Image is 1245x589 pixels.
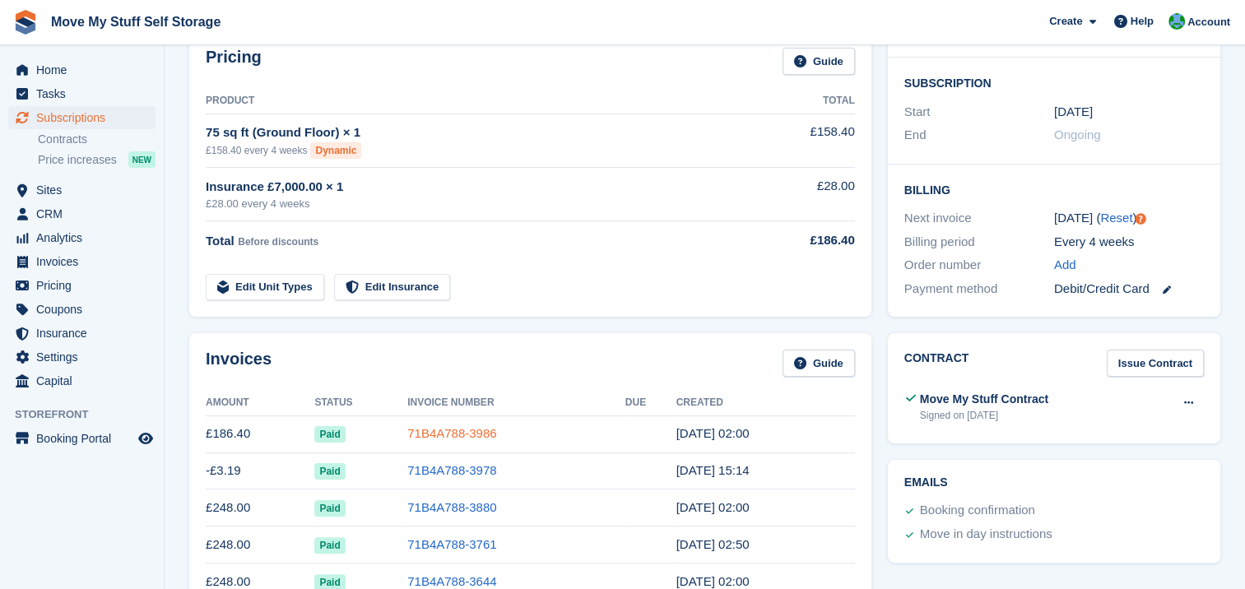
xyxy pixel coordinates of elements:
[676,537,750,551] time: 2025-08-01 01:50:20 UTC
[36,106,135,129] span: Subscriptions
[407,537,496,551] a: 71B4A788-3761
[8,298,156,321] a: menu
[904,233,1054,252] div: Billing period
[676,390,855,416] th: Created
[314,426,345,443] span: Paid
[904,181,1204,197] h2: Billing
[8,82,156,105] a: menu
[904,350,969,377] h2: Contract
[1168,13,1185,30] img: Dan
[206,390,314,416] th: Amount
[920,525,1052,545] div: Move in day instructions
[904,209,1054,228] div: Next invoice
[36,322,135,345] span: Insurance
[920,391,1048,408] div: Move My Stuff Contract
[206,350,272,377] h2: Invoices
[8,250,156,273] a: menu
[904,256,1054,275] div: Order number
[36,82,135,105] span: Tasks
[755,114,855,167] td: £158.40
[8,58,156,81] a: menu
[1107,350,1204,377] a: Issue Contract
[206,88,755,114] th: Product
[13,10,38,35] img: stora-icon-8386f47178a22dfd0bd8f6a31ec36ba5ce8667c1dd55bd0f319d3a0aa187defe.svg
[36,369,135,392] span: Capital
[206,48,262,75] h2: Pricing
[407,390,625,416] th: Invoice Number
[904,126,1054,145] div: End
[206,452,314,489] td: -£3.19
[625,390,676,416] th: Due
[8,106,156,129] a: menu
[904,280,1054,299] div: Payment method
[920,501,1035,521] div: Booking confirmation
[206,415,314,452] td: £186.40
[136,429,156,448] a: Preview store
[206,274,324,301] a: Edit Unit Types
[755,231,855,250] div: £186.40
[310,142,361,159] div: Dynamic
[314,537,345,554] span: Paid
[238,236,318,248] span: Before discounts
[1054,256,1076,275] a: Add
[1049,13,1082,30] span: Create
[36,179,135,202] span: Sites
[206,178,755,197] div: Insurance £7,000.00 × 1
[8,274,156,297] a: menu
[783,48,855,75] a: Guide
[1133,211,1148,226] div: Tooltip anchor
[314,500,345,517] span: Paid
[1054,128,1101,141] span: Ongoing
[206,142,755,159] div: £158.40 every 4 weeks
[206,489,314,526] td: £248.00
[206,196,755,212] div: £28.00 every 4 weeks
[920,408,1048,423] div: Signed on [DATE]
[36,226,135,249] span: Analytics
[8,202,156,225] a: menu
[407,426,496,440] a: 71B4A788-3986
[38,132,156,147] a: Contracts
[1054,233,1204,252] div: Every 4 weeks
[36,298,135,321] span: Coupons
[783,350,855,377] a: Guide
[1187,14,1230,30] span: Account
[36,346,135,369] span: Settings
[904,74,1204,90] h2: Subscription
[904,103,1054,122] div: Start
[755,168,855,221] td: £28.00
[36,274,135,297] span: Pricing
[44,8,227,35] a: Move My Stuff Self Storage
[8,179,156,202] a: menu
[314,463,345,480] span: Paid
[334,274,451,301] a: Edit Insurance
[676,500,750,514] time: 2025-08-29 01:00:31 UTC
[1131,13,1154,30] span: Help
[1054,209,1204,228] div: [DATE] ( )
[8,346,156,369] a: menu
[1054,280,1204,299] div: Debit/Credit Card
[1100,211,1132,225] a: Reset
[128,151,156,168] div: NEW
[8,369,156,392] a: menu
[8,226,156,249] a: menu
[36,427,135,450] span: Booking Portal
[15,406,164,423] span: Storefront
[407,574,496,588] a: 71B4A788-3644
[206,234,235,248] span: Total
[36,250,135,273] span: Invoices
[36,58,135,81] span: Home
[407,463,496,477] a: 71B4A788-3978
[407,500,496,514] a: 71B4A788-3880
[206,123,755,142] div: 75 sq ft (Ground Floor) × 1
[8,427,156,450] a: menu
[676,463,750,477] time: 2025-09-24 14:14:42 UTC
[38,151,156,169] a: Price increases NEW
[1054,103,1093,122] time: 2025-03-14 01:00:00 UTC
[676,426,750,440] time: 2025-09-26 01:00:51 UTC
[206,526,314,563] td: £248.00
[904,476,1204,489] h2: Emails
[8,322,156,345] a: menu
[755,88,855,114] th: Total
[314,390,407,416] th: Status
[676,574,750,588] time: 2025-07-04 01:00:55 UTC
